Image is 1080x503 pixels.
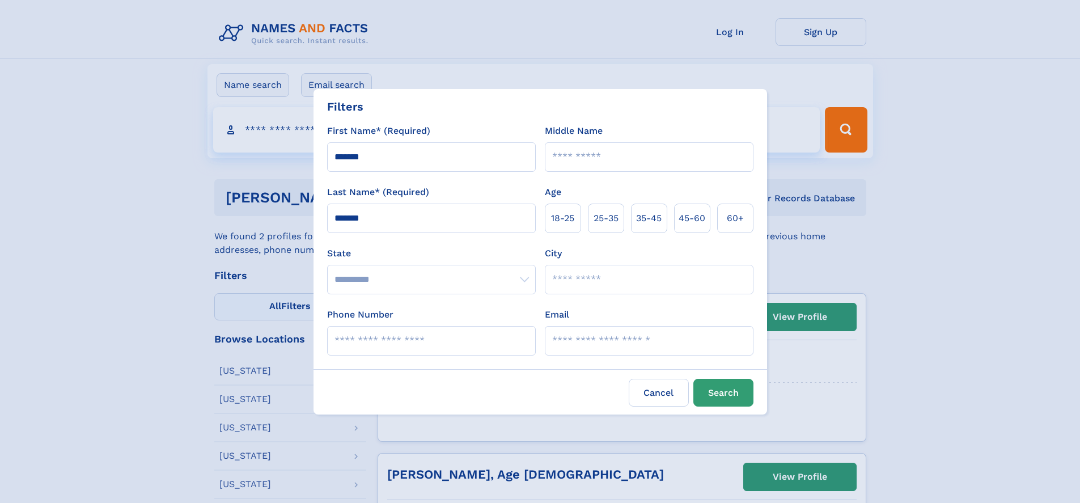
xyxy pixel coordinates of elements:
label: Cancel [629,379,689,407]
label: Phone Number [327,308,393,322]
span: 35‑45 [636,212,662,225]
span: 25‑35 [594,212,619,225]
label: City [545,247,562,260]
span: 45‑60 [679,212,705,225]
label: Middle Name [545,124,603,138]
label: First Name* (Required) [327,124,430,138]
label: State [327,247,536,260]
div: Filters [327,98,363,115]
label: Email [545,308,569,322]
span: 60+ [727,212,744,225]
label: Last Name* (Required) [327,185,429,199]
label: Age [545,185,561,199]
span: 18‑25 [551,212,574,225]
button: Search [693,379,753,407]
